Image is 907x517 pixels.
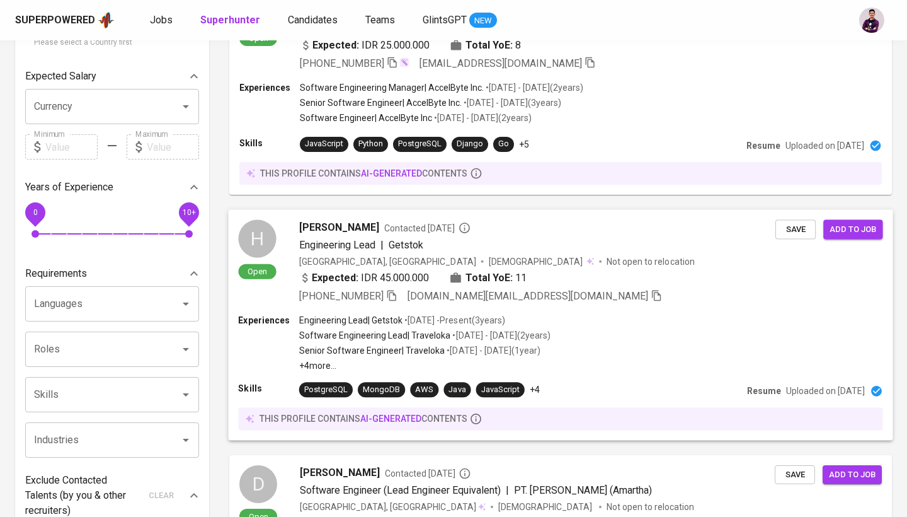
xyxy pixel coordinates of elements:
[462,96,561,109] p: • [DATE] - [DATE] ( 3 years )
[365,14,395,26] span: Teams
[360,414,421,424] span: AI-generated
[300,484,501,496] span: Software Engineer (Lead Engineer Equivalent)
[782,222,809,236] span: Save
[465,270,513,285] b: Total YoE:
[380,237,384,252] span: |
[200,14,260,26] b: Superhunter
[177,98,195,115] button: Open
[457,138,483,150] div: Django
[747,385,781,397] p: Resume
[459,467,471,480] svg: By Batam recruiter
[242,265,272,276] span: Open
[312,38,359,53] b: Expected:
[150,13,175,28] a: Jobs
[239,137,300,149] p: Skills
[398,138,442,150] div: PostgreSQL
[299,344,445,357] p: Senior Software Engineer | Traveloka
[358,138,383,150] div: Python
[419,57,582,69] span: [EMAIL_ADDRESS][DOMAIN_NAME]
[300,501,486,513] div: [GEOGRAPHIC_DATA], [GEOGRAPHIC_DATA]
[15,13,95,28] div: Superpowered
[239,465,277,503] div: D
[238,382,299,395] p: Skills
[300,81,484,94] p: Software Engineering Manager | AccelByte Inc.
[530,383,540,396] p: +4
[288,13,340,28] a: Candidates
[299,314,402,327] p: Engineering Lead | Getstok
[299,329,451,342] p: Software Engineering Lead | Traveloka
[200,13,263,28] a: Superhunter
[515,38,521,53] span: 8
[300,96,462,109] p: Senior Software Engineer | AccelByte Inc.
[445,344,540,357] p: • [DATE] - [DATE] ( 1 year )
[299,238,375,250] span: Engineering Lead
[33,208,37,217] span: 0
[361,168,422,178] span: AI-generated
[299,255,476,267] div: [GEOGRAPHIC_DATA], [GEOGRAPHIC_DATA]
[506,483,509,498] span: |
[25,261,199,286] div: Requirements
[312,270,358,285] b: Expected:
[402,314,505,327] p: • [DATE] - Present ( 3 years )
[448,384,465,396] div: Java
[450,329,550,342] p: • [DATE] - [DATE] ( 2 years )
[260,412,467,425] p: this profile contains contents
[25,266,87,281] p: Requirements
[786,385,865,397] p: Uploaded on [DATE]
[363,384,400,396] div: MongoDB
[607,255,694,267] p: Not open to relocation
[239,81,300,94] p: Experiences
[775,465,815,485] button: Save
[829,468,876,482] span: Add to job
[299,289,384,301] span: [PHONE_NUMBER]
[519,138,529,151] p: +5
[299,219,379,235] span: [PERSON_NAME]
[300,38,430,53] div: IDR 25.000.000
[299,359,550,372] p: +4 more ...
[399,57,409,67] img: magic_wand.svg
[484,81,583,94] p: • [DATE] - [DATE] ( 2 years )
[177,295,195,313] button: Open
[423,14,467,26] span: GlintsGPT
[823,219,882,239] button: Add to job
[469,15,497,27] span: NEW
[389,238,423,250] span: Getstok
[823,465,882,485] button: Add to job
[288,14,338,26] span: Candidates
[365,13,397,28] a: Teams
[299,270,430,285] div: IDR 45.000.000
[498,501,594,513] span: [DEMOGRAPHIC_DATA]
[300,112,432,124] p: Software Engineer | AccelByte Inc
[98,11,115,30] img: app logo
[45,134,98,160] input: Value
[25,180,113,195] p: Years of Experience
[300,465,380,480] span: [PERSON_NAME]
[238,314,299,327] p: Experiences
[785,139,864,152] p: Uploaded on [DATE]
[150,14,173,26] span: Jobs
[238,219,276,257] div: H
[182,208,195,217] span: 10+
[305,138,343,150] div: JavaScript
[25,64,199,89] div: Expected Salary
[229,210,892,440] a: HOpen[PERSON_NAME]Contacted [DATE]Engineering Lead|Getstok[GEOGRAPHIC_DATA], [GEOGRAPHIC_DATA][DE...
[260,167,467,180] p: this profile contains contents
[25,175,199,200] div: Years of Experience
[304,384,348,396] div: PostgreSQL
[498,138,509,150] div: Go
[607,501,694,513] p: Not open to relocation
[423,13,497,28] a: GlintsGPT NEW
[459,221,471,234] svg: By Batam recruiter
[25,69,96,84] p: Expected Salary
[481,384,520,396] div: JavaScript
[781,468,809,482] span: Save
[177,386,195,404] button: Open
[300,57,384,69] span: [PHONE_NUMBER]
[15,11,115,30] a: Superpoweredapp logo
[489,255,585,267] span: [DEMOGRAPHIC_DATA]
[746,139,780,152] p: Resume
[177,340,195,358] button: Open
[859,8,884,33] img: erwin@glints.com
[432,112,532,124] p: • [DATE] - [DATE] ( 2 years )
[515,270,527,285] span: 11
